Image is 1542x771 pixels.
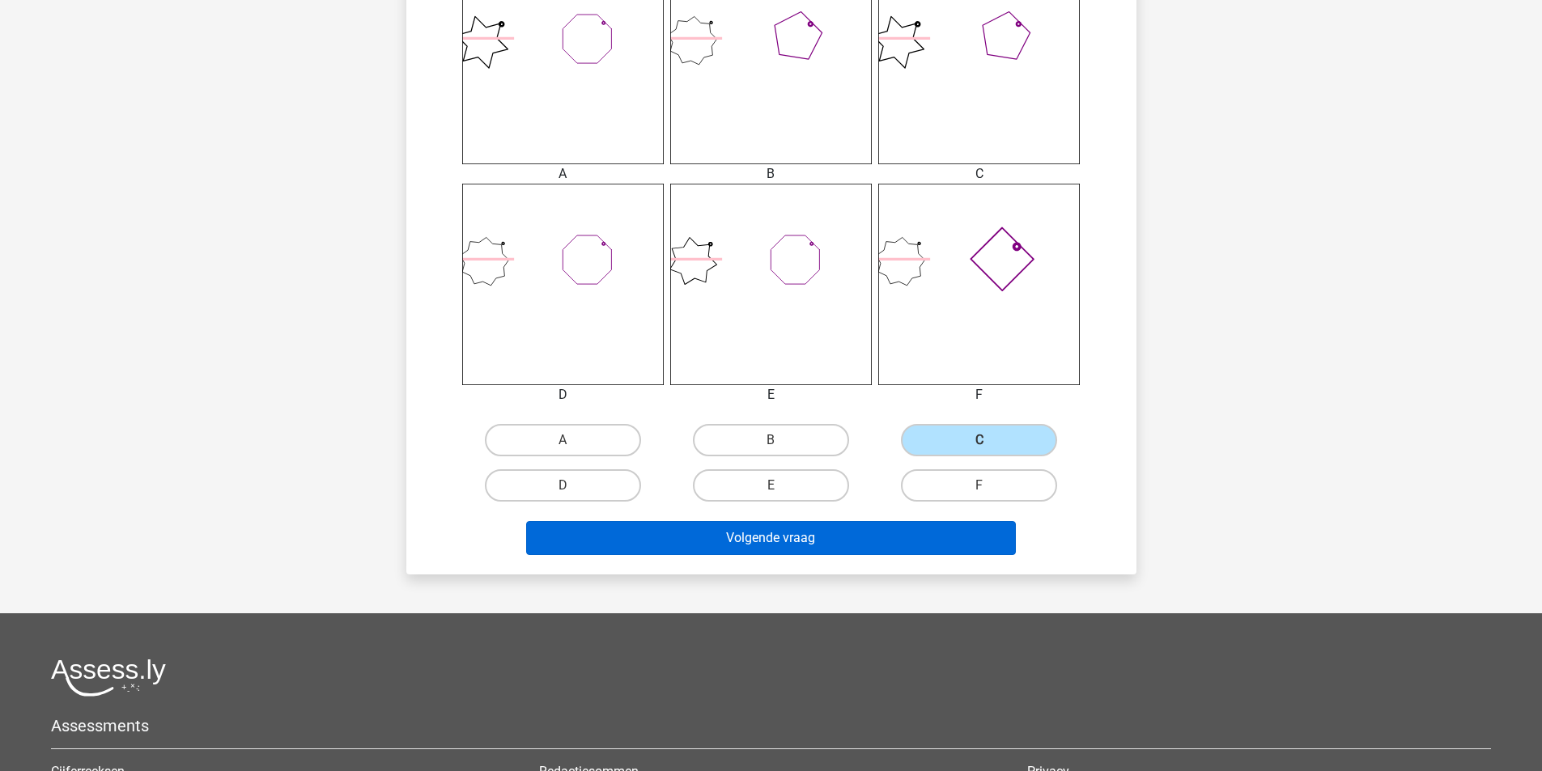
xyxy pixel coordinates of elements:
[693,424,849,456] label: B
[485,469,641,502] label: D
[450,385,676,405] div: D
[485,424,641,456] label: A
[51,659,166,697] img: Assessly logo
[51,716,1491,735] h5: Assessments
[901,424,1057,456] label: C
[901,469,1057,502] label: F
[693,469,849,502] label: E
[526,521,1016,555] button: Volgende vraag
[658,385,884,405] div: E
[866,385,1092,405] div: F
[658,164,884,184] div: B
[450,164,676,184] div: A
[866,164,1092,184] div: C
